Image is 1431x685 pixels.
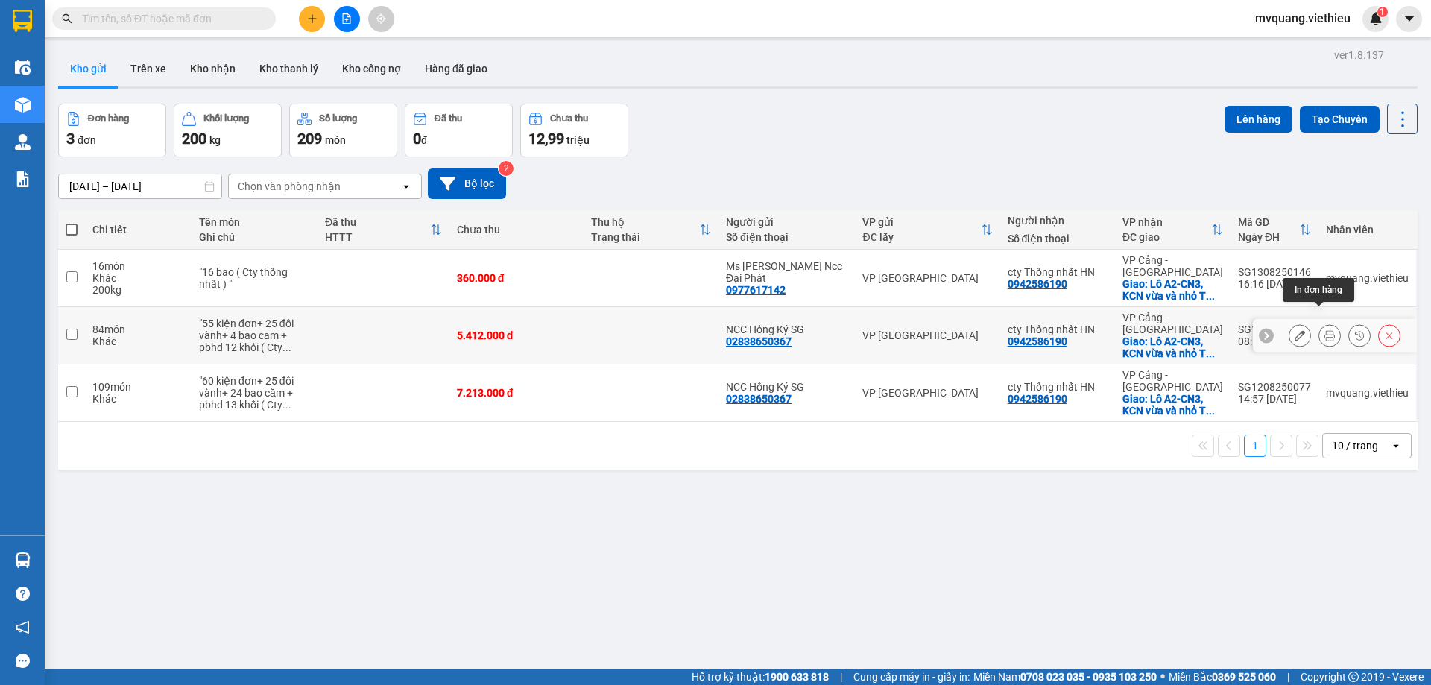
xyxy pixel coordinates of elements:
span: kg [209,134,221,146]
button: Khối lượng200kg [174,104,282,157]
div: VP Cảng - [GEOGRAPHIC_DATA] [1122,369,1223,393]
div: Đã thu [435,113,462,124]
div: VP nhận [1122,216,1211,228]
span: copyright [1348,672,1359,682]
button: Kho công nợ [330,51,413,86]
button: plus [299,6,325,32]
div: Số điện thoại [1008,233,1108,244]
span: search [62,13,72,24]
span: ... [1206,347,1215,359]
div: 7.213.000 đ [457,387,577,399]
div: 109 món [92,381,184,393]
div: Đơn hàng [88,113,129,124]
div: cty Thống nhất HN [1008,381,1108,393]
div: Tên món [199,216,310,228]
div: Khác [92,272,184,284]
div: Giao: Lô A2-CN3, KCN vừa và nhỏ Từ Liêm, Hà Nội [1122,278,1223,302]
div: "55 kiện đơn+ 25 đôi vành+ 4 bao cam + pbhd 12 khối ( Cty thống nhất )" [199,318,310,353]
div: Giao: Lô A2-CN3, KCN vừa và nhỏ Từ Liêm, Hà Nội [1122,335,1223,359]
div: Chọn văn phòng nhận [238,179,341,194]
div: Ms Tú Ncc Đại Phát [726,260,847,284]
div: ĐC giao [1122,231,1211,243]
div: Người gửi [726,216,847,228]
button: Tạo Chuyến [1300,106,1380,133]
span: 200 [182,130,206,148]
div: 02838650367 [726,393,792,405]
span: question-circle [16,587,30,601]
button: file-add [334,6,360,32]
strong: 1900 633 818 [765,671,829,683]
span: 3 [66,130,75,148]
button: aim [368,6,394,32]
div: cty Thống nhất HN [1008,323,1108,335]
th: Toggle SortBy [1231,210,1318,250]
span: ... [1206,290,1215,302]
div: SG1308250146 [1238,266,1311,278]
div: Số lượng [319,113,357,124]
img: warehouse-icon [15,552,31,568]
span: Miền Nam [973,669,1157,685]
strong: 0369 525 060 [1212,671,1276,683]
div: mvquang.viethieu [1326,272,1409,284]
span: 0 [413,130,421,148]
div: VP gửi [862,216,980,228]
div: VP [GEOGRAPHIC_DATA] [862,272,992,284]
div: ĐC lấy [862,231,980,243]
svg: open [400,180,412,192]
div: 02838650367 [726,335,792,347]
th: Toggle SortBy [1115,210,1231,250]
div: VP Cảng - [GEOGRAPHIC_DATA] [1122,312,1223,335]
button: Chưa thu12,99 triệu [520,104,628,157]
div: Trạng thái [591,231,699,243]
div: 10 / trang [1332,438,1378,453]
span: | [1287,669,1289,685]
span: đ [421,134,427,146]
div: "60 kiện đơn+ 25 đôi vành+ 24 bao căm + pbhd 13 khối ( Cty thống nhất )" [199,375,310,411]
button: Số lượng209món [289,104,397,157]
span: đơn [78,134,96,146]
img: solution-icon [15,171,31,187]
button: Kho nhận [178,51,247,86]
div: 0942586190 [1008,393,1067,405]
div: Khác [92,335,184,347]
button: Đơn hàng3đơn [58,104,166,157]
div: VP [GEOGRAPHIC_DATA] [862,329,992,341]
button: caret-down [1396,6,1422,32]
div: SG1308250114 [1238,323,1311,335]
span: 1 [1380,7,1385,17]
div: Sửa đơn hàng [1289,324,1311,347]
span: mvquang.viethieu [1243,9,1362,28]
div: Nhân viên [1326,224,1409,236]
div: 14:57 [DATE] [1238,393,1311,405]
img: warehouse-icon [15,60,31,75]
div: 84 món [92,323,184,335]
div: SG1208250077 [1238,381,1311,393]
div: mvquang.viethieu [1326,387,1409,399]
span: 209 [297,130,322,148]
div: Số điện thoại [726,231,847,243]
span: caret-down [1403,12,1416,25]
div: Người nhận [1008,215,1108,227]
th: Toggle SortBy [584,210,718,250]
div: Khối lượng [203,113,249,124]
div: 200 kg [92,284,184,296]
img: logo-vxr [13,10,32,32]
span: plus [307,13,318,24]
div: Chưa thu [550,113,588,124]
div: VP [GEOGRAPHIC_DATA] [862,387,992,399]
div: Giao: Lô A2-CN3, KCN vừa và nhỏ Từ Liêm, Hà Nội [1122,393,1223,417]
img: icon-new-feature [1369,12,1383,25]
span: message [16,654,30,668]
button: 1 [1244,435,1266,457]
div: Chi tiết [92,224,184,236]
div: ver 1.8.137 [1334,47,1384,63]
div: In đơn hàng [1283,278,1354,302]
div: Thu hộ [591,216,699,228]
div: Mã GD [1238,216,1299,228]
div: HTTT [325,231,430,243]
img: warehouse-icon [15,134,31,150]
input: Tìm tên, số ĐT hoặc mã đơn [82,10,258,27]
span: ... [282,399,291,411]
div: Ghi chú [199,231,310,243]
span: notification [16,620,30,634]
